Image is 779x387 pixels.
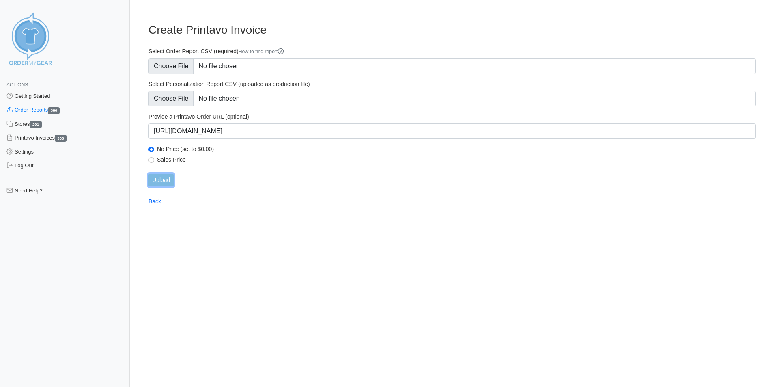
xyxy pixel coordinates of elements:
[148,23,756,37] h3: Create Printavo Invoice
[30,121,42,128] span: 291
[148,80,756,88] label: Select Personalization Report CSV (uploaded as production file)
[148,113,756,120] label: Provide a Printavo Order URL (optional)
[239,49,284,54] a: How to find report
[148,174,174,186] input: Upload
[48,107,60,114] span: 386
[148,198,161,205] a: Back
[148,123,756,139] input: https://www.printavo.com/invoices/1234567
[148,48,756,55] label: Select Order Report CSV (required)
[157,145,756,153] label: No Price (set to $0.00)
[55,135,67,142] span: 368
[6,82,28,88] span: Actions
[157,156,756,163] label: Sales Price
